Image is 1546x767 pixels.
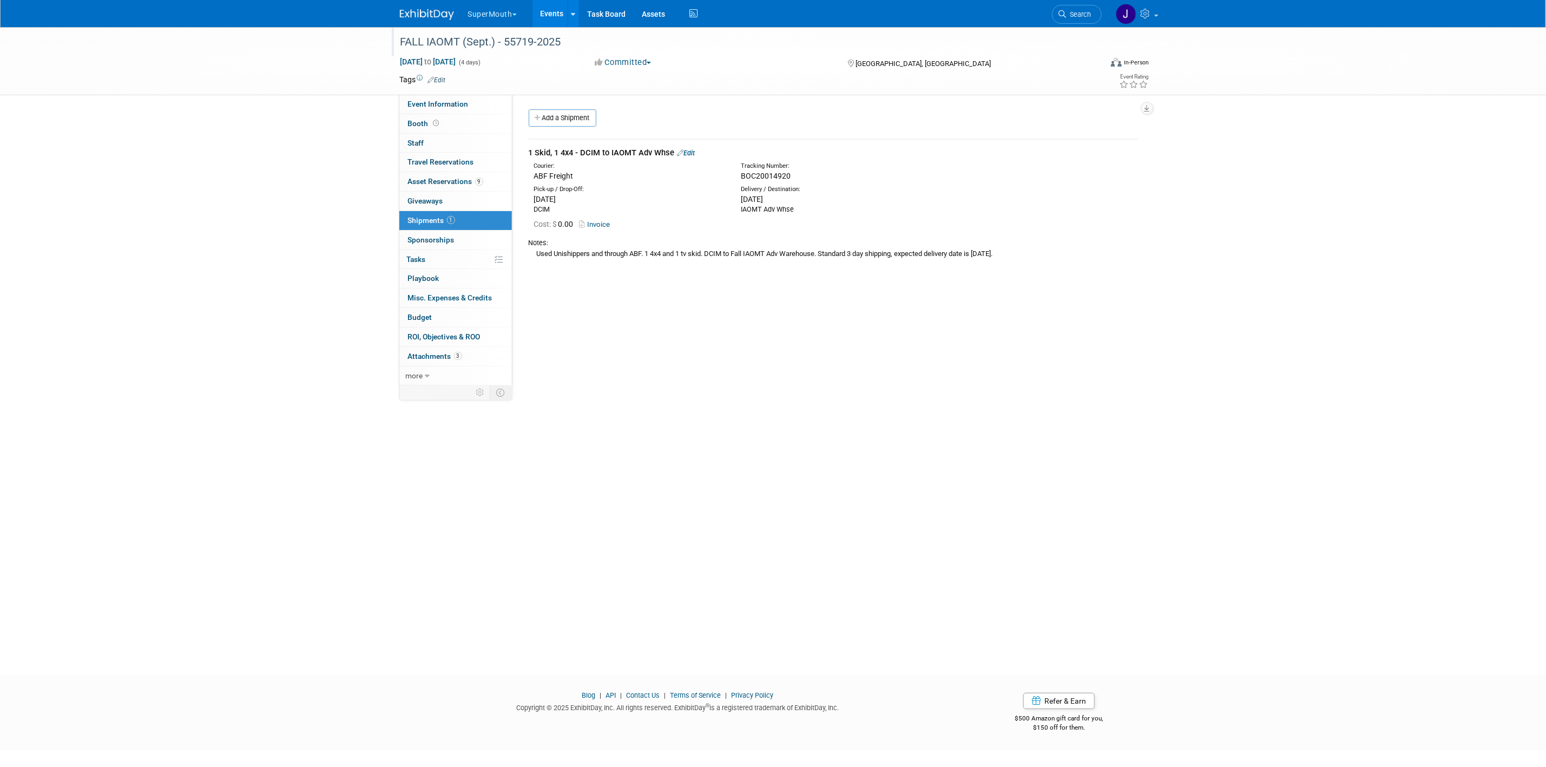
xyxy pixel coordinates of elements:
[529,109,596,127] a: Add a Shipment
[399,172,512,191] a: Asset Reservations9
[1119,74,1148,80] div: Event Rating
[408,293,492,302] span: Misc. Expenses & Credits
[534,205,725,214] div: DCIM
[399,347,512,366] a: Attachments3
[529,248,1139,259] div: Used Unishippers and through ABF. 1 4x4 and 1 tv skid. DCIM to Fall IAOMT Adv Warehouse. Standard...
[428,76,446,84] a: Edit
[399,250,512,269] a: Tasks
[722,691,729,699] span: |
[606,691,616,699] a: API
[408,274,439,283] span: Playbook
[534,162,725,171] div: Courier:
[408,216,455,225] span: Shipments
[534,220,578,228] span: 0.00
[626,691,660,699] a: Contact Us
[397,32,1086,52] div: FALL IAOMT (Sept.) - 55719-2025
[408,332,481,341] span: ROI, Objectives & ROO
[423,57,433,66] span: to
[408,196,443,205] span: Giveaways
[471,385,490,399] td: Personalize Event Tab Strip
[458,59,481,66] span: (4 days)
[856,60,991,68] span: [GEOGRAPHIC_DATA], [GEOGRAPHIC_DATA]
[1023,693,1095,709] a: Refer & Earn
[408,158,474,166] span: Travel Reservations
[617,691,624,699] span: |
[399,95,512,114] a: Event Information
[534,220,558,228] span: Cost: $
[741,194,931,205] div: [DATE]
[400,9,454,20] img: ExhibitDay
[408,100,469,108] span: Event Information
[582,691,595,699] a: Blog
[475,178,483,186] span: 9
[408,119,442,128] span: Booth
[1067,10,1091,18] span: Search
[597,691,604,699] span: |
[399,114,512,133] a: Booth
[399,366,512,385] a: more
[534,194,725,205] div: [DATE]
[406,371,423,380] span: more
[670,691,721,699] a: Terms of Service
[408,352,462,360] span: Attachments
[447,216,455,224] span: 1
[741,185,931,194] div: Delivery / Destination:
[534,185,725,194] div: Pick-up / Drop-Off:
[706,703,709,709] sup: ®
[529,238,1139,248] div: Notes:
[490,385,512,399] td: Toggle Event Tabs
[399,211,512,230] a: Shipments1
[400,57,457,67] span: [DATE] [DATE]
[591,57,655,68] button: Committed
[1116,4,1136,24] img: Justin Newborn
[399,153,512,172] a: Travel Reservations
[408,177,483,186] span: Asset Reservations
[399,327,512,346] a: ROI, Objectives & ROO
[741,162,983,171] div: Tracking Number:
[1123,58,1149,67] div: In-Person
[677,149,695,157] a: Edit
[399,289,512,307] a: Misc. Expenses & Credits
[580,220,615,228] a: Invoice
[529,147,1139,159] div: 1 Skid, 1 4x4 - DCIM to IAOMT Adv Whse
[534,171,725,181] div: ABF Freight
[431,119,442,127] span: Booth not reserved yet
[400,700,956,713] div: Copyright © 2025 ExhibitDay, Inc. All rights reserved. ExhibitDay is a registered trademark of Ex...
[408,235,455,244] span: Sponsorships
[407,255,426,264] span: Tasks
[1052,5,1102,24] a: Search
[972,723,1147,732] div: $150 off for them.
[1111,58,1122,67] img: Format-Inperson.png
[731,691,773,699] a: Privacy Policy
[972,707,1147,732] div: $500 Amazon gift card for you,
[741,205,931,214] div: IAOMT Adv Whse
[399,269,512,288] a: Playbook
[399,192,512,211] a: Giveaways
[399,308,512,327] a: Budget
[741,172,791,180] span: BOC20014920
[399,231,512,250] a: Sponsorships
[400,74,446,85] td: Tags
[454,352,462,360] span: 3
[408,139,424,147] span: Staff
[661,691,668,699] span: |
[1038,56,1149,73] div: Event Format
[408,313,432,322] span: Budget
[399,134,512,153] a: Staff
